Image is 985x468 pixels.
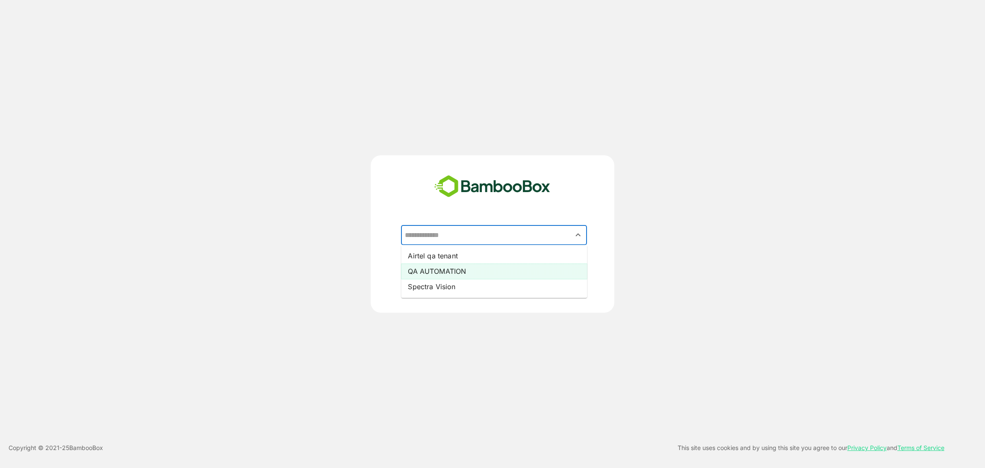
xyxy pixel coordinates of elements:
li: QA AUTOMATION [401,264,587,279]
p: Copyright © 2021- 25 BambooBox [9,443,103,453]
button: Close [572,229,584,241]
a: Terms of Service [897,444,944,451]
a: Privacy Policy [847,444,887,451]
li: Airtel qa tenant [401,248,587,264]
li: Spectra Vision [401,279,587,294]
p: This site uses cookies and by using this site you agree to our and [678,443,944,453]
img: bamboobox [430,172,555,201]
